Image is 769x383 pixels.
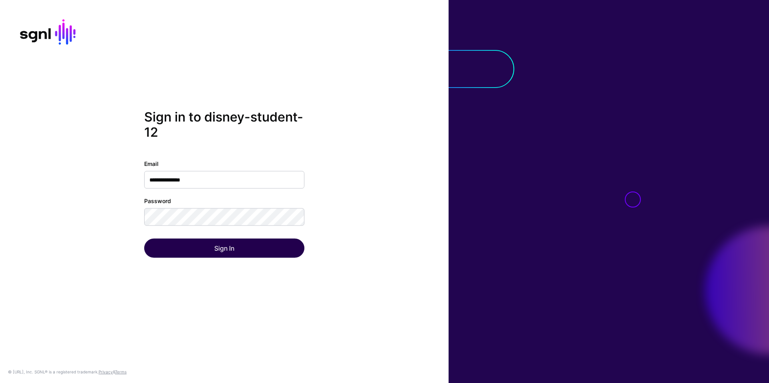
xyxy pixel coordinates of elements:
[144,196,171,205] label: Password
[144,110,304,140] h2: Sign in to disney-student-12
[144,238,304,257] button: Sign In
[115,369,127,374] a: Terms
[99,369,113,374] a: Privacy
[144,159,159,168] label: Email
[8,369,127,375] div: © [URL], Inc. SGNL® is a registered trademark. &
